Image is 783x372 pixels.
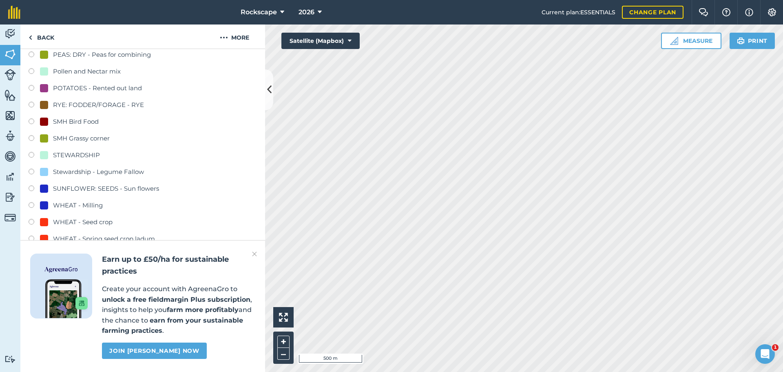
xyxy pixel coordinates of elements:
[622,6,683,19] a: Change plan
[4,69,16,80] img: svg+xml;base64,PD94bWwgdmVyc2lvbj0iMS4wIiBlbmNvZGluZz0idXRmLTgiPz4KPCEtLSBHZW5lcmF0b3I6IEFkb2JlIE...
[279,313,288,322] img: Four arrows, one pointing top left, one top right, one bottom right and the last bottom left
[29,33,32,42] img: svg+xml;base64,PHN2ZyB4bWxucz0iaHR0cDovL3d3dy53My5vcmcvMjAwMC9zdmciIHdpZHRoPSI5IiBoZWlnaHQ9IjI0Ii...
[53,50,151,60] div: PEAS: DRY - Peas for combining
[102,343,206,359] a: Join [PERSON_NAME] now
[755,344,775,364] iframe: Intercom live chat
[53,134,110,143] div: SMH Grassy corner
[277,348,290,360] button: –
[4,89,16,101] img: svg+xml;base64,PHN2ZyB4bWxucz0iaHR0cDovL3d3dy53My5vcmcvMjAwMC9zdmciIHdpZHRoPSI1NiIgaGVpZ2h0PSI2MC...
[53,217,113,227] div: WHEAT - Seed crop
[4,191,16,203] img: svg+xml;base64,PD94bWwgdmVyc2lvbj0iMS4wIiBlbmNvZGluZz0idXRmLTgiPz4KPCEtLSBHZW5lcmF0b3I6IEFkb2JlIE...
[670,37,678,45] img: Ruler icon
[4,109,16,122] img: svg+xml;base64,PHN2ZyB4bWxucz0iaHR0cDovL3d3dy53My5vcmcvMjAwMC9zdmciIHdpZHRoPSI1NiIgaGVpZ2h0PSI2MC...
[53,167,144,177] div: Stewardship - Legume Fallow
[4,48,16,60] img: svg+xml;base64,PHN2ZyB4bWxucz0iaHR0cDovL3d3dy53My5vcmcvMjAwMC9zdmciIHdpZHRoPSI1NiIgaGVpZ2h0PSI2MC...
[4,355,16,363] img: svg+xml;base64,PD94bWwgdmVyc2lvbj0iMS4wIiBlbmNvZGluZz0idXRmLTgiPz4KPCEtLSBHZW5lcmF0b3I6IEFkb2JlIE...
[220,33,228,42] img: svg+xml;base64,PHN2ZyB4bWxucz0iaHR0cDovL3d3dy53My5vcmcvMjAwMC9zdmciIHdpZHRoPSIyMCIgaGVpZ2h0PSIyNC...
[8,6,20,19] img: fieldmargin Logo
[281,33,360,49] button: Satellite (Mapbox)
[241,7,277,17] span: Rockscape
[167,306,239,314] strong: farm more profitably
[53,67,121,76] div: Pollen and Nectar mix
[53,234,155,244] div: WHEAT - Spring seed crop ladum
[102,296,250,303] strong: unlock a free fieldmargin Plus subscription
[661,33,721,49] button: Measure
[102,284,255,336] p: Create your account with AgreenaGro to , insights to help you and the chance to .
[4,150,16,163] img: svg+xml;base64,PD94bWwgdmVyc2lvbj0iMS4wIiBlbmNvZGluZz0idXRmLTgiPz4KPCEtLSBHZW5lcmF0b3I6IEFkb2JlIE...
[53,117,99,127] div: SMH Bird Food
[204,25,265,49] button: More
[277,336,290,348] button: +
[45,279,88,318] img: Screenshot of the Gro app
[737,36,745,46] img: svg+xml;base64,PHN2ZyB4bWxucz0iaHR0cDovL3d3dy53My5vcmcvMjAwMC9zdmciIHdpZHRoPSIxOSIgaGVpZ2h0PSIyNC...
[767,8,777,16] img: A cog icon
[4,212,16,223] img: svg+xml;base64,PD94bWwgdmVyc2lvbj0iMS4wIiBlbmNvZGluZz0idXRmLTgiPz4KPCEtLSBHZW5lcmF0b3I6IEFkb2JlIE...
[53,150,100,160] div: STEWARDSHIP
[53,100,144,110] div: RYE: FODDER/FORAGE - RYE
[20,25,62,49] a: Back
[102,316,243,335] strong: earn from your sustainable farming practices
[252,249,257,259] img: svg+xml;base64,PHN2ZyB4bWxucz0iaHR0cDovL3d3dy53My5vcmcvMjAwMC9zdmciIHdpZHRoPSIyMiIgaGVpZ2h0PSIzMC...
[745,7,753,17] img: svg+xml;base64,PHN2ZyB4bWxucz0iaHR0cDovL3d3dy53My5vcmcvMjAwMC9zdmciIHdpZHRoPSIxNyIgaGVpZ2h0PSIxNy...
[53,83,142,93] div: POTATOES - Rented out land
[699,8,708,16] img: Two speech bubbles overlapping with the left bubble in the forefront
[299,7,314,17] span: 2026
[730,33,775,49] button: Print
[4,28,16,40] img: svg+xml;base64,PD94bWwgdmVyc2lvbj0iMS4wIiBlbmNvZGluZz0idXRmLTgiPz4KPCEtLSBHZW5lcmF0b3I6IEFkb2JlIE...
[542,8,615,17] span: Current plan : ESSENTIALS
[721,8,731,16] img: A question mark icon
[102,254,255,277] h2: Earn up to £50/ha for sustainable practices
[4,130,16,142] img: svg+xml;base64,PD94bWwgdmVyc2lvbj0iMS4wIiBlbmNvZGluZz0idXRmLTgiPz4KPCEtLSBHZW5lcmF0b3I6IEFkb2JlIE...
[53,200,103,210] div: WHEAT - Milling
[53,184,159,194] div: SUNFLOWER: SEEDS - Sun flowers
[772,344,779,351] span: 1
[4,171,16,183] img: svg+xml;base64,PD94bWwgdmVyc2lvbj0iMS4wIiBlbmNvZGluZz0idXRmLTgiPz4KPCEtLSBHZW5lcmF0b3I6IEFkb2JlIE...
